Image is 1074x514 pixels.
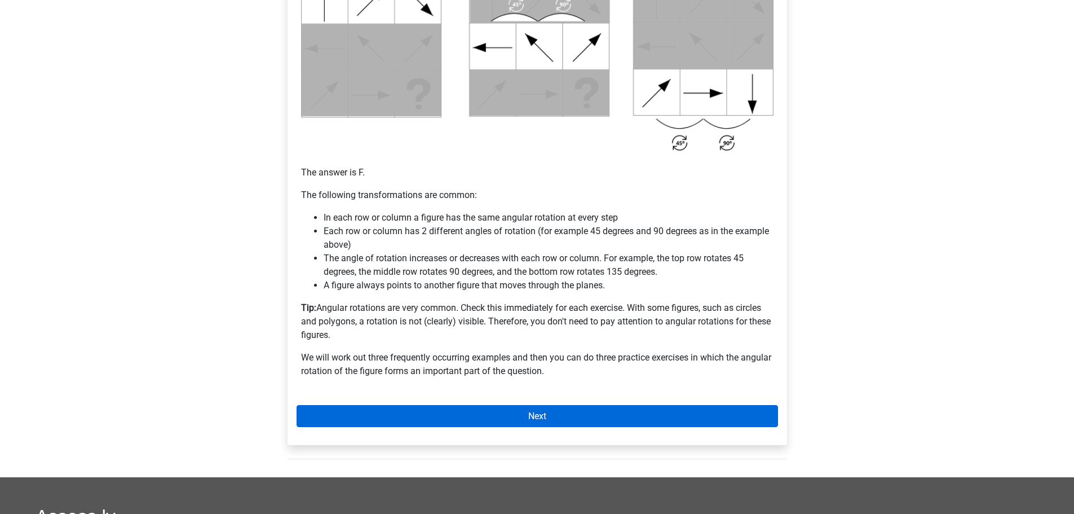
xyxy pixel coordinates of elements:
[301,190,477,200] font: The following transformations are common:
[301,302,316,313] font: Tip:
[324,212,618,223] font: In each row or column a figure has the same angular rotation at every step
[297,405,778,427] a: Next
[324,253,744,277] font: The angle of rotation increases or decreases with each row or column. For example, the top row ro...
[528,411,546,421] font: Next
[301,302,771,340] font: Angular rotations are very common. Check this immediately for each exercise. With some figures, s...
[301,352,771,376] font: We will work out three frequently occurring examples and then you can do three practice exercises...
[324,280,605,291] font: A figure always points to another figure that moves through the planes.
[324,226,769,250] font: Each row or column has 2 different angles of rotation (for example 45 degrees and 90 degrees as i...
[301,167,365,178] font: The answer is F.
